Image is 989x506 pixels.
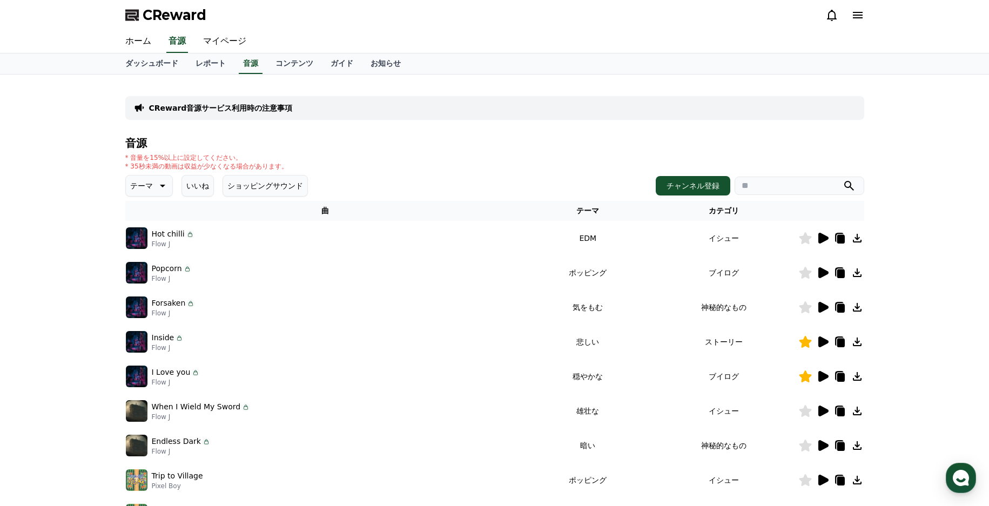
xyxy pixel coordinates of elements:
[152,482,203,490] p: Pixel Boy
[650,255,798,290] td: ブイログ
[126,435,147,456] img: music
[152,343,184,352] p: Flow J
[130,178,153,193] p: テーマ
[322,53,362,74] a: ガイド
[267,53,322,74] a: コンテンツ
[126,227,147,249] img: music
[126,331,147,353] img: music
[650,290,798,325] td: 神秘的なもの
[117,30,160,53] a: ホーム
[656,176,730,195] button: チャンネル登録
[362,53,409,74] a: お知らせ
[166,30,188,53] a: 音源
[526,221,650,255] td: EDM
[126,296,147,318] img: music
[143,6,206,24] span: CReward
[125,175,173,197] button: テーマ
[152,263,182,274] p: Popcorn
[181,175,214,197] button: いいね
[650,394,798,428] td: イシュー
[117,53,187,74] a: ダッシュボード
[126,400,147,422] img: music
[152,378,200,387] p: Flow J
[125,137,864,149] h4: 音源
[526,359,650,394] td: 穏やかな
[152,298,186,309] p: Forsaken
[126,366,147,387] img: music
[152,274,192,283] p: Flow J
[526,255,650,290] td: ポッピング
[152,240,194,248] p: Flow J
[526,290,650,325] td: 気をもむ
[125,201,526,221] th: 曲
[223,175,308,197] button: ショッピングサウンド
[526,394,650,428] td: 雄壮な
[187,53,234,74] a: レポート
[152,332,174,343] p: Inside
[152,401,241,413] p: When I Wield My Sword
[125,153,288,162] p: * 音量を15%以上に設定してください。
[650,201,798,221] th: カテゴリ
[650,359,798,394] td: ブイログ
[650,428,798,463] td: 神秘的なもの
[526,463,650,497] td: ポッピング
[152,413,251,421] p: Flow J
[526,428,650,463] td: 暗い
[526,325,650,359] td: 悲しい
[125,162,288,171] p: * 35秒未満の動画は収益が少なくなる場合があります。
[126,262,147,284] img: music
[152,228,185,240] p: Hot chilli
[650,463,798,497] td: イシュー
[126,469,147,491] img: music
[650,325,798,359] td: ストーリー
[239,53,263,74] a: 音源
[152,447,211,456] p: Flow J
[152,436,201,447] p: Endless Dark
[650,221,798,255] td: イシュー
[149,103,293,113] a: CReward音源サービス利用時の注意事項
[526,201,650,221] th: テーマ
[152,367,191,378] p: I Love you
[125,6,206,24] a: CReward
[152,309,196,318] p: Flow J
[152,470,203,482] p: Trip to Village
[194,30,255,53] a: マイページ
